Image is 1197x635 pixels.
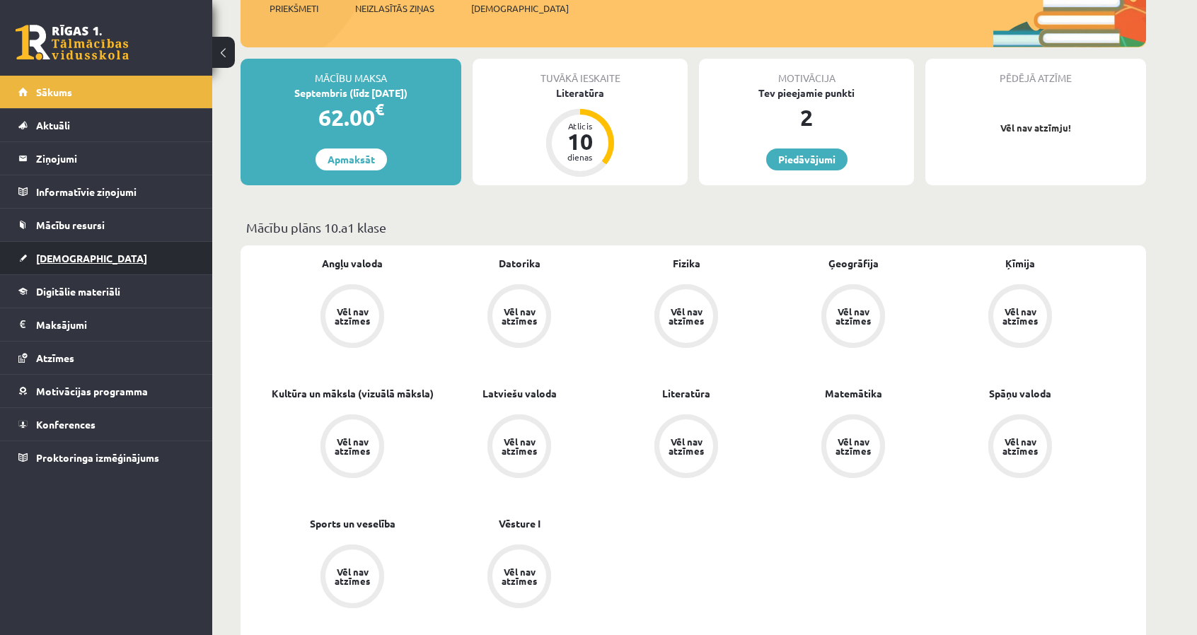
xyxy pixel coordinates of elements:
[241,59,461,86] div: Mācību maksa
[833,307,873,325] div: Vēl nav atzīmes
[269,544,436,611] a: Vēl nav atzīmes
[499,516,540,531] a: Vēsture I
[241,86,461,100] div: Septembris (līdz [DATE])
[18,441,195,474] a: Proktoringa izmēģinājums
[332,307,372,325] div: Vēl nav atzīmes
[332,437,372,455] div: Vēl nav atzīmes
[355,1,434,16] span: Neizlasītās ziņas
[825,386,882,401] a: Matemātika
[272,386,434,401] a: Kultūra un māksla (vizuālā māksla)
[36,219,105,231] span: Mācību resursi
[241,100,461,134] div: 62.00
[36,451,159,464] span: Proktoringa izmēģinājums
[18,109,195,141] a: Aktuāli
[18,76,195,108] a: Sākums
[18,142,195,175] a: Ziņojumi
[269,284,436,351] a: Vēl nav atzīmes
[937,414,1104,481] a: Vēl nav atzīmes
[699,59,914,86] div: Motivācija
[270,1,318,16] span: Priekšmeti
[673,256,700,271] a: Fizika
[18,308,195,341] a: Maksājumi
[473,86,688,100] div: Literatūra
[499,567,539,586] div: Vēl nav atzīmes
[666,307,706,325] div: Vēl nav atzīmes
[18,209,195,241] a: Mācību resursi
[559,153,601,161] div: dienas
[36,285,120,298] span: Digitālie materiāli
[473,59,688,86] div: Tuvākā ieskaite
[666,437,706,455] div: Vēl nav atzīmes
[18,175,195,208] a: Informatīvie ziņojumi
[1000,307,1040,325] div: Vēl nav atzīmes
[36,418,96,431] span: Konferences
[36,142,195,175] legend: Ziņojumi
[36,175,195,208] legend: Informatīvie ziņojumi
[499,256,540,271] a: Datorika
[766,148,848,170] a: Piedāvājumi
[828,256,879,271] a: Ģeogrāfija
[1000,437,1040,455] div: Vēl nav atzīmes
[246,218,1140,237] p: Mācību plāns 10.a1 klase
[436,414,603,481] a: Vēl nav atzīmes
[932,121,1139,135] p: Vēl nav atzīmju!
[436,544,603,611] a: Vēl nav atzīmes
[310,516,395,531] a: Sports un veselība
[559,130,601,153] div: 10
[499,307,539,325] div: Vēl nav atzīmes
[770,284,937,351] a: Vēl nav atzīmes
[833,437,873,455] div: Vēl nav atzīmes
[473,86,688,179] a: Literatūra Atlicis 10 dienas
[269,414,436,481] a: Vēl nav atzīmes
[316,148,387,170] a: Apmaksāt
[436,284,603,351] a: Vēl nav atzīmes
[18,408,195,441] a: Konferences
[662,386,710,401] a: Literatūra
[925,59,1146,86] div: Pēdējā atzīme
[322,256,383,271] a: Angļu valoda
[989,386,1051,401] a: Spāņu valoda
[375,99,384,120] span: €
[332,567,372,586] div: Vēl nav atzīmes
[699,86,914,100] div: Tev pieejamie punkti
[36,308,195,341] legend: Maksājumi
[18,275,195,308] a: Digitālie materiāli
[36,119,70,132] span: Aktuāli
[36,252,147,264] span: [DEMOGRAPHIC_DATA]
[18,375,195,407] a: Motivācijas programma
[770,414,937,481] a: Vēl nav atzīmes
[699,100,914,134] div: 2
[603,414,770,481] a: Vēl nav atzīmes
[18,342,195,374] a: Atzīmes
[16,25,129,60] a: Rīgas 1. Tālmācības vidusskola
[603,284,770,351] a: Vēl nav atzīmes
[36,351,74,364] span: Atzīmes
[18,242,195,274] a: [DEMOGRAPHIC_DATA]
[36,385,148,397] span: Motivācijas programma
[559,122,601,130] div: Atlicis
[471,1,569,16] span: [DEMOGRAPHIC_DATA]
[499,437,539,455] div: Vēl nav atzīmes
[937,284,1104,351] a: Vēl nav atzīmes
[1005,256,1035,271] a: Ķīmija
[482,386,557,401] a: Latviešu valoda
[36,86,72,98] span: Sākums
